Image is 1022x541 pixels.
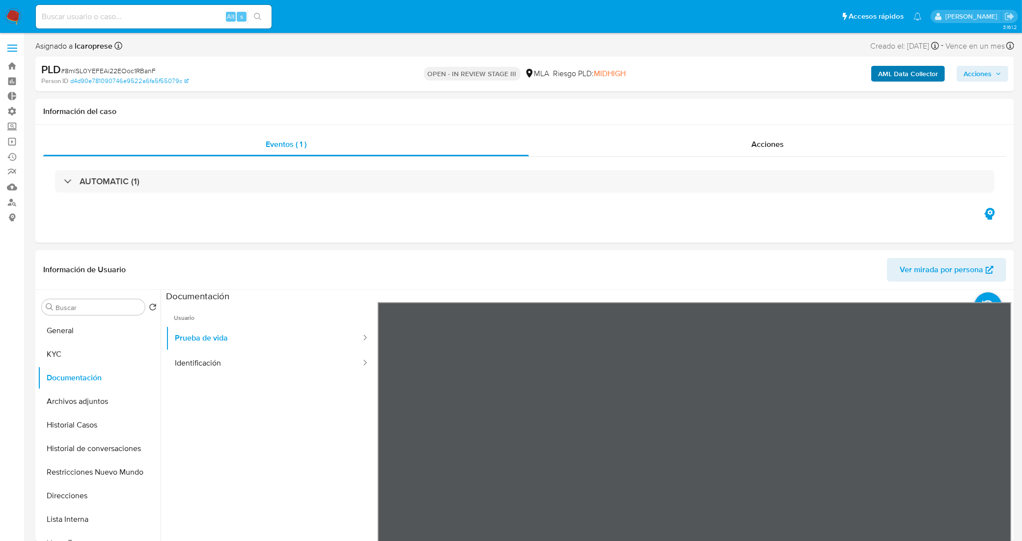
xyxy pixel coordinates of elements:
button: Acciones [957,66,1008,82]
span: Vence en un mes [945,41,1005,52]
a: Salir [1004,11,1015,22]
a: d4d90e781090746e9522a6fa5f55079c [70,77,189,85]
button: General [38,319,161,342]
input: Buscar [55,303,141,312]
button: Historial de conversaciones [38,437,161,460]
div: MLA [525,68,550,79]
span: # 8mlSL0YEFEAi22EOoc1RBanF [61,66,156,76]
span: s [240,12,243,21]
button: search-icon [248,10,268,24]
input: Buscar usuario o caso... [36,10,272,23]
button: Historial Casos [38,413,161,437]
button: Buscar [46,303,54,311]
span: MIDHIGH [594,68,626,79]
span: Acciones [751,139,784,150]
span: Acciones [964,66,992,82]
div: Creado el: [DATE] [870,39,939,53]
h1: Información de Usuario [43,265,126,275]
b: lcaroprese [73,40,112,52]
button: Ver mirada por persona [887,258,1006,282]
button: KYC [38,342,161,366]
p: leandro.caroprese@mercadolibre.com [945,12,1001,21]
span: Accesos rápidos [849,11,904,22]
button: Lista Interna [38,508,161,531]
b: Person ID [41,77,68,85]
button: Direcciones [38,484,161,508]
b: PLD [41,61,61,77]
span: Ver mirada por persona [900,258,983,282]
h3: AUTOMATIC (1) [80,176,139,187]
span: - [941,39,943,53]
span: Alt [227,12,235,21]
h1: Información del caso [43,107,1006,116]
p: OPEN - IN REVIEW STAGE III [424,67,521,81]
button: Documentación [38,366,161,390]
span: Riesgo PLD: [553,68,626,79]
button: AML Data Collector [871,66,945,82]
div: AUTOMATIC (1) [55,170,994,193]
a: Notificaciones [913,12,922,21]
button: Volver al orden por defecto [149,303,157,314]
b: AML Data Collector [878,66,938,82]
span: Eventos ( 1 ) [266,139,306,150]
button: Archivos adjuntos [38,390,161,413]
span: Asignado a [35,41,112,52]
button: Restricciones Nuevo Mundo [38,460,161,484]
